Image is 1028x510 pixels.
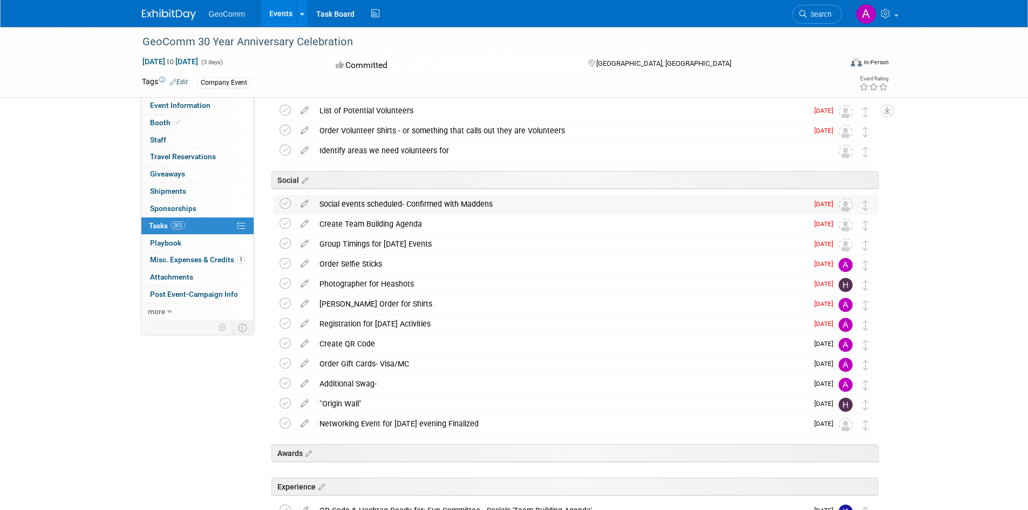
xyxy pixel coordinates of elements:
a: Event Information [141,97,254,114]
a: Edit sections [303,447,312,458]
a: Attachments [141,269,254,285]
i: Move task [863,340,868,350]
div: Social events scheduled- Confirmed with Maddens [314,195,808,213]
a: Shipments [141,183,254,200]
i: Move task [863,420,868,430]
span: (3 days) [200,59,223,66]
i: Move task [863,147,868,157]
img: Alana Sakkinen [839,258,853,272]
i: Move task [863,280,868,290]
span: 26% [171,221,185,229]
i: Move task [863,300,868,310]
img: Alana Sakkinen [839,318,853,332]
span: 1 [237,256,245,264]
span: [DATE] [814,340,839,348]
span: [DATE] [814,220,839,228]
i: Move task [863,400,868,410]
div: GeoComm 30 Year Anniversary Celebration [139,32,826,52]
img: Unassigned [839,125,853,139]
img: Alana Sakkinen [839,338,853,352]
i: Move task [863,320,868,330]
div: Event Format [778,56,889,72]
div: Order Volunteer Shirts - or something that calls out they are Volunteers [314,121,808,140]
span: [DATE] [814,380,839,387]
div: Create Team Building Agenda [314,215,808,233]
a: edit [295,339,314,349]
div: Create QR Code [314,335,808,353]
i: Move task [863,380,868,390]
td: Personalize Event Tab Strip [213,321,232,335]
a: edit [295,106,314,115]
a: Travel Reservations [141,148,254,165]
a: Misc. Expenses & Credits1 [141,251,254,268]
a: edit [295,219,314,229]
div: Additional Swag- [314,375,808,393]
div: Committed [332,56,571,75]
img: Unassigned [839,238,853,252]
a: Giveaways [141,166,254,182]
i: Move task [863,107,868,117]
a: Edit [170,78,188,86]
span: [DATE] [814,420,839,427]
a: Search [792,5,842,24]
span: Staff [150,135,166,144]
div: Order Gift Cards- Visa/MC [314,355,808,373]
a: Staff [141,132,254,148]
i: Move task [863,220,868,230]
div: Awards [271,444,879,462]
span: Search [807,10,832,18]
span: GeoComm [209,10,246,18]
div: Social [271,171,879,189]
span: [DATE] [814,400,839,407]
i: Move task [863,260,868,270]
span: Playbook [150,239,181,247]
a: edit [295,359,314,369]
img: Format-Inperson.png [851,58,862,66]
i: Move task [863,240,868,250]
span: Tasks [149,221,185,230]
a: edit [295,239,314,249]
span: Travel Reservations [150,152,216,161]
div: Order Selfie Sticks [314,255,808,273]
img: Alana Sakkinen [839,358,853,372]
a: Edit sections [316,481,325,492]
span: [DATE] [814,320,839,328]
img: Unassigned [839,145,853,159]
td: Toggle Event Tabs [232,321,254,335]
i: Move task [863,360,868,370]
a: edit [295,319,314,329]
td: Tags [142,76,188,89]
span: [DATE] [814,107,839,114]
span: to [165,57,175,66]
div: Registration for [DATE] Activities [314,315,808,333]
a: edit [295,419,314,429]
a: Sponsorships [141,200,254,217]
img: Unassigned [839,105,853,119]
div: Event Rating [859,76,888,81]
img: Unassigned [839,198,853,212]
a: edit [295,279,314,289]
img: Unassigned [839,418,853,432]
div: Company Event [198,77,250,89]
div: Networking Event for [DATE] evening Finalized [314,414,808,433]
img: Alana Sakkinen [839,298,853,312]
div: [PERSON_NAME] Order for Shirts [314,295,808,313]
a: edit [295,126,314,135]
div: In-Person [863,58,889,66]
span: [DATE] [814,127,839,134]
img: Alana Sakkinen [839,378,853,392]
a: Tasks26% [141,217,254,234]
span: more [148,307,165,316]
img: Hanna Lord [839,278,853,292]
span: Post Event-Campaign Info [150,290,238,298]
div: Experience [271,478,879,495]
span: Event Information [150,101,210,110]
span: [DATE] [814,200,839,208]
a: Booth [141,114,254,131]
div: "Origin Wall" [314,395,808,413]
div: Identify areas we need volunteers for [314,141,817,160]
span: Misc. Expenses & Credits [150,255,245,264]
img: Unassigned [839,218,853,232]
img: Alana Sakkinen [856,4,876,24]
span: Shipments [150,187,186,195]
